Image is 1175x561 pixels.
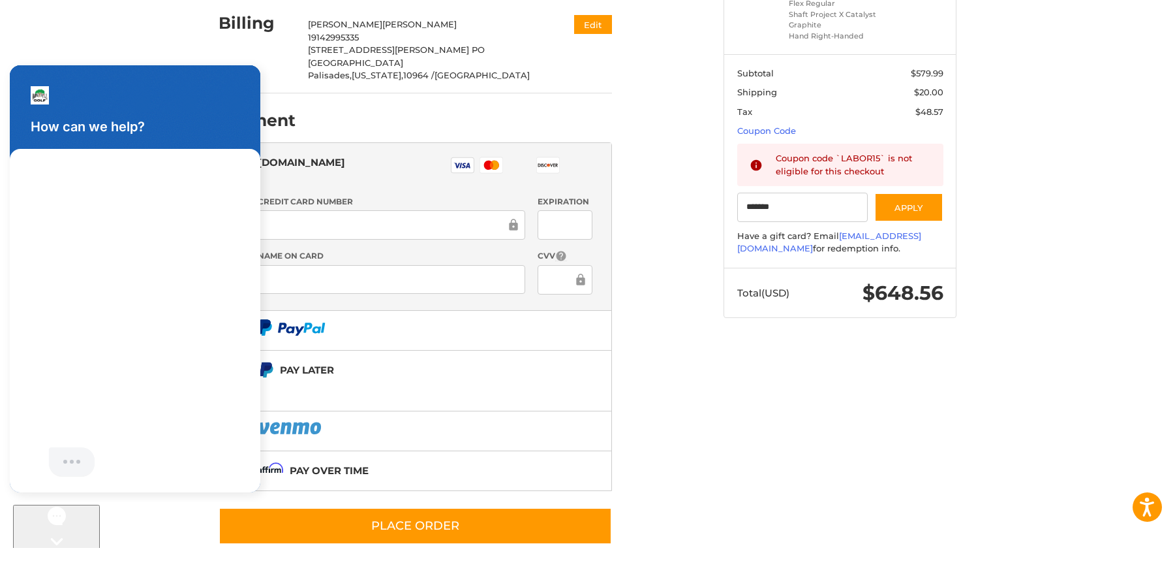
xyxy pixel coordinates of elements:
[10,7,260,54] div: Live chat window header
[737,106,752,117] span: Tax
[13,505,155,548] iframe: Gorgias live chat messenger
[737,68,774,78] span: Subtotal
[737,87,777,97] span: Shipping
[10,54,260,90] h2: How can we help?
[914,87,943,97] span: $20.00
[776,152,931,178] div: Coupon code `LABOR15` is not eligible for this checkout
[737,287,789,299] span: Total (USD)
[10,90,260,434] div: Conversation messages
[538,196,592,208] label: Expiration
[258,250,525,262] label: Name on Card
[789,31,889,42] li: Hand Right-Handed
[915,106,943,117] span: $48.57
[31,27,49,46] img: Maple Hill Golf Support logo
[789,9,889,31] li: Shaft Project X Catalyst Graphite
[538,250,592,263] label: CVV
[862,281,943,305] span: $648.56
[911,68,943,78] span: $579.99
[258,196,525,208] label: Credit Card Number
